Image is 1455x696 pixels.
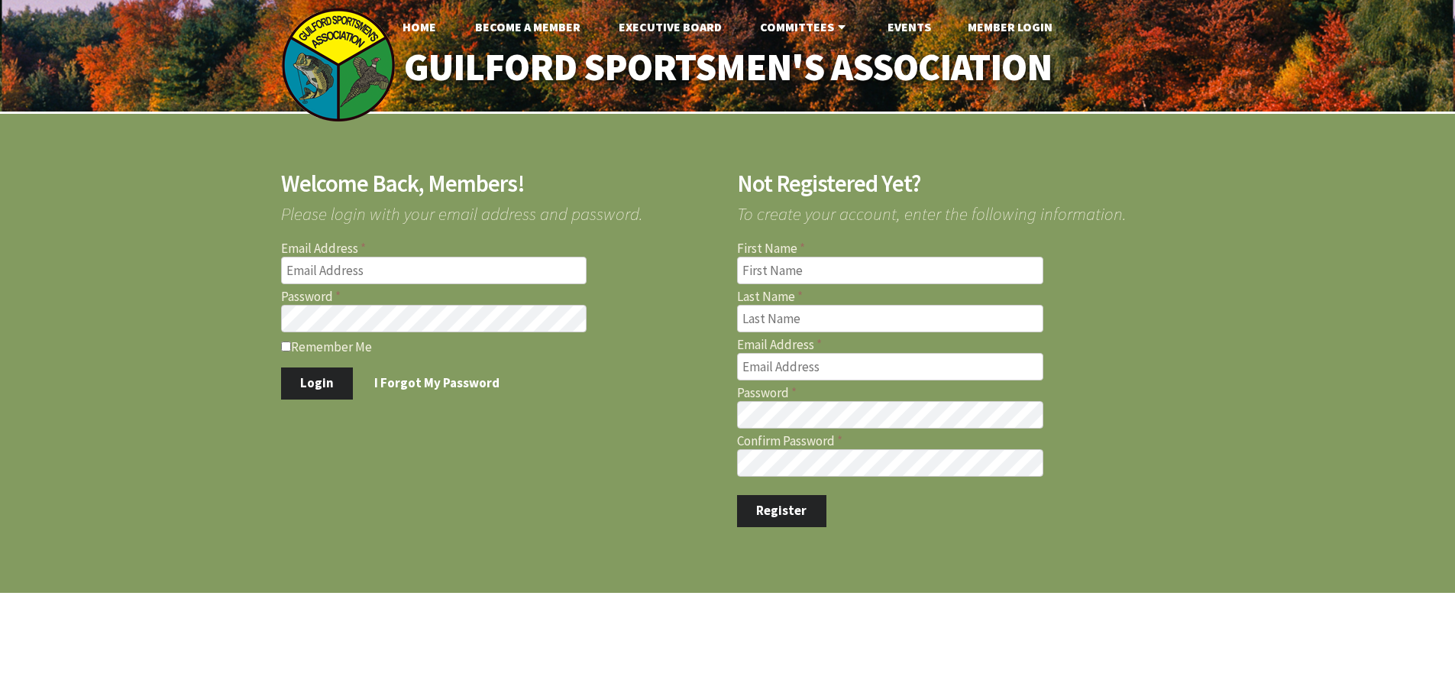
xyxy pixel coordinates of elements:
label: Email Address [737,338,1175,351]
a: Become A Member [463,11,593,42]
label: Confirm Password [737,435,1175,448]
a: Executive Board [606,11,734,42]
input: Email Address [737,353,1043,380]
h2: Not Registered Yet? [737,172,1175,196]
span: Please login with your email address and password. [281,196,719,222]
label: Email Address [281,242,719,255]
label: Password [281,290,719,303]
a: Events [875,11,943,42]
h2: Welcome Back, Members! [281,172,719,196]
a: I Forgot My Password [355,367,519,400]
input: Last Name [737,305,1043,332]
span: To create your account, enter the following information. [737,196,1175,222]
a: Home [390,11,448,42]
label: First Name [737,242,1175,255]
input: First Name [737,257,1043,284]
input: Email Address [281,257,587,284]
button: Register [737,495,826,527]
a: Member Login [955,11,1065,42]
label: Last Name [737,290,1175,303]
input: Remember Me [281,342,291,351]
a: Guilford Sportsmen's Association [371,35,1084,100]
button: Login [281,367,354,400]
a: Committees [748,11,862,42]
label: Password [737,387,1175,400]
label: Remember Me [281,338,719,354]
img: logo_sm.png [281,8,396,122]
